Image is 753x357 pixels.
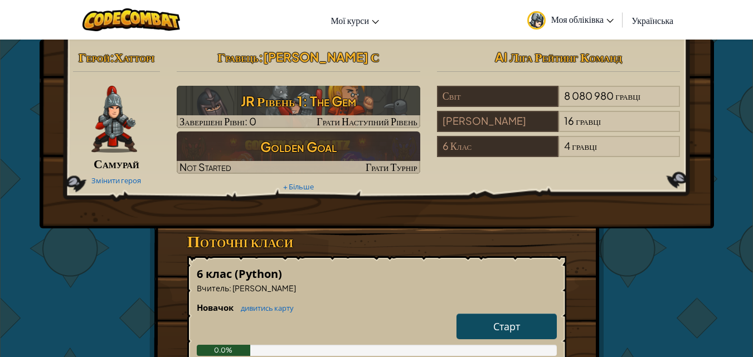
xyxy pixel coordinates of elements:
span: гравці [615,89,640,102]
span: : [110,49,114,65]
span: 8 080 980 [564,89,614,102]
span: 4 [564,139,570,152]
a: Golden GoalNot StartedГрати Турнір [177,131,420,174]
div: 6 Клас [437,136,558,157]
h3: Поточні класи [187,228,566,253]
a: Українська [626,5,679,35]
a: Мої курси [325,5,384,35]
span: Not Started [179,160,231,173]
a: + Більше [283,182,314,191]
a: Змінити героя [91,176,141,185]
h3: Golden Goal [177,134,420,159]
div: 0.0% [197,345,251,356]
span: Українська [631,14,673,26]
a: Грати Наступний Рівень [177,86,420,128]
h3: JR Рівень 1: The Gem [177,89,420,114]
a: дивитись карту [235,304,294,312]
a: Світ8 080 980гравці [437,96,681,109]
img: Golden Goal [177,131,420,174]
span: гравці [576,114,601,127]
span: Герой [79,49,110,65]
img: samurai.pose.png [91,86,137,153]
a: [PERSON_NAME]16гравці [437,121,681,134]
img: JR Рівень 1: The Gem [177,86,420,128]
span: Гравець [217,49,259,65]
div: Світ [437,86,558,107]
div: [PERSON_NAME] [437,111,558,132]
span: гравці [572,139,597,152]
span: [PERSON_NAME] [231,283,296,293]
span: [PERSON_NAME] С [263,49,380,65]
span: Вчитель [197,283,229,293]
span: : [229,283,231,293]
img: CodeCombat logo [82,8,180,31]
span: Хатторі [114,49,154,65]
span: Старт [493,320,520,332]
span: Грати Наступний Рівень [317,115,417,128]
a: 6 Клас4гравці [437,146,681,159]
a: Моя обліківка [522,2,619,37]
img: avatar [527,11,546,30]
span: AI Ліга Рейтинг Команд [495,49,622,65]
span: 16 [564,114,574,127]
span: : [259,49,263,65]
span: 6 клас [197,266,235,281]
span: Грати Турнір [366,160,417,173]
span: Завершені Рівні: 0 [179,115,256,128]
span: Самурай [94,155,139,171]
span: Моя обліківка [551,13,614,25]
span: (Python) [235,266,282,281]
span: Мої курси [331,14,368,26]
span: Новачок [197,302,235,312]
